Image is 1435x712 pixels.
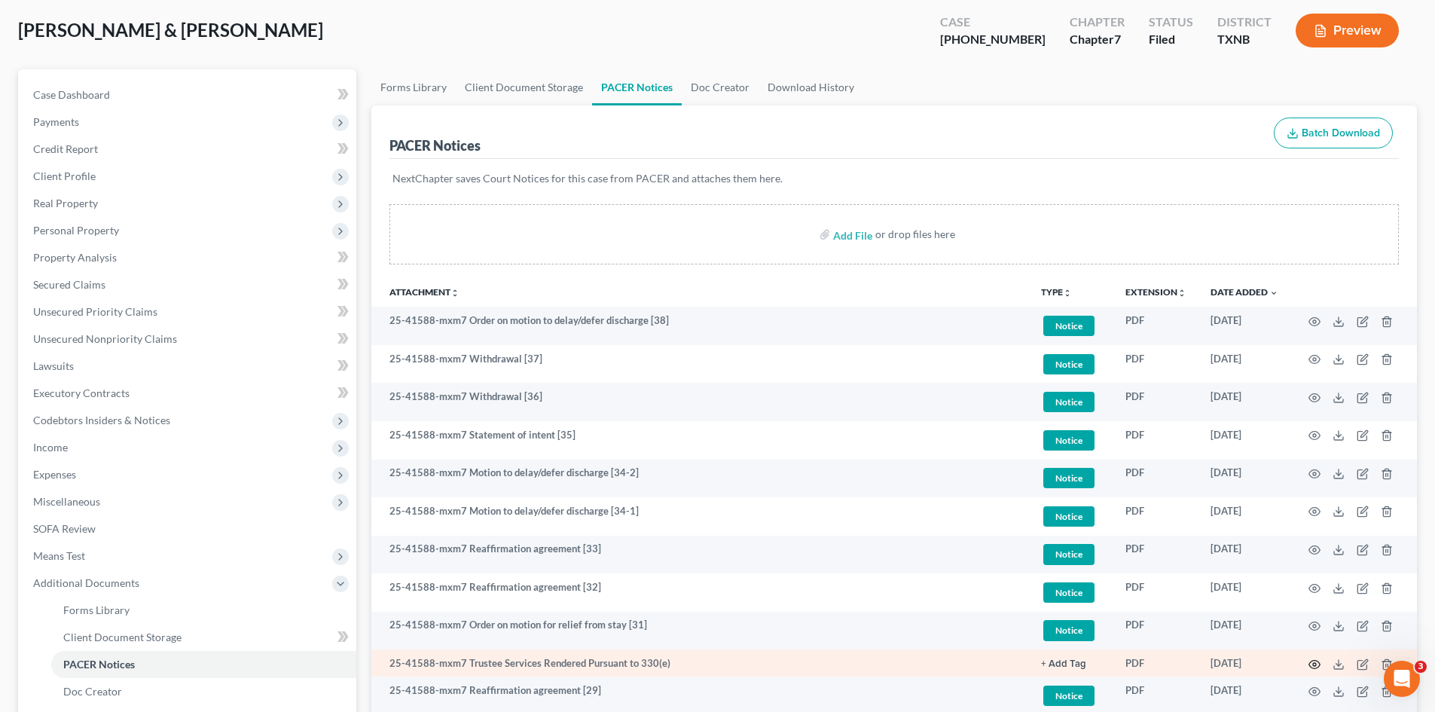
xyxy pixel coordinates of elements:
[371,345,1029,384] td: 25-41588-mxm7 Withdrawal [37]
[1415,661,1427,673] span: 3
[1198,460,1290,498] td: [DATE]
[63,658,135,671] span: PACER Notices
[371,69,456,105] a: Forms Library
[33,88,110,101] span: Case Dashboard
[1041,352,1101,377] a: Notice
[1198,612,1290,650] td: [DATE]
[1041,542,1101,567] a: Notice
[1043,686,1095,706] span: Notice
[33,224,119,237] span: Personal Property
[1041,466,1101,490] a: Notice
[33,441,68,454] span: Income
[1149,31,1193,48] div: Filed
[33,576,139,589] span: Additional Documents
[33,305,157,318] span: Unsecured Priority Claims
[33,468,76,481] span: Expenses
[389,286,460,298] a: Attachmentunfold_more
[1041,683,1101,708] a: Notice
[33,278,105,291] span: Secured Claims
[1070,14,1125,31] div: Chapter
[1198,649,1290,677] td: [DATE]
[1384,661,1420,697] iframe: Intercom live chat
[1063,289,1072,298] i: unfold_more
[1043,582,1095,603] span: Notice
[21,515,356,542] a: SOFA Review
[1125,286,1186,298] a: Extensionunfold_more
[1041,288,1072,298] button: TYPEunfold_more
[450,289,460,298] i: unfold_more
[1198,383,1290,421] td: [DATE]
[33,549,85,562] span: Means Test
[33,387,130,399] span: Executory Contracts
[1269,289,1278,298] i: expand_more
[1043,316,1095,336] span: Notice
[1198,497,1290,536] td: [DATE]
[1274,118,1393,149] button: Batch Download
[371,460,1029,498] td: 25-41588-mxm7 Motion to delay/defer discharge [34-2]
[1114,32,1121,46] span: 7
[371,573,1029,612] td: 25-41588-mxm7 Reaffirmation agreement [32]
[389,136,481,154] div: PACER Notices
[1198,345,1290,384] td: [DATE]
[1043,468,1095,488] span: Notice
[371,536,1029,574] td: 25-41588-mxm7 Reaffirmation agreement [33]
[21,81,356,108] a: Case Dashboard
[33,197,98,209] span: Real Property
[1041,313,1101,338] a: Notice
[1113,383,1198,421] td: PDF
[1043,430,1095,451] span: Notice
[1198,536,1290,574] td: [DATE]
[21,380,356,407] a: Executory Contracts
[875,227,955,242] div: or drop files here
[21,271,356,298] a: Secured Claims
[456,69,592,105] a: Client Document Storage
[1043,620,1095,640] span: Notice
[18,19,323,41] span: [PERSON_NAME] & [PERSON_NAME]
[1113,536,1198,574] td: PDF
[371,649,1029,677] td: 25-41588-mxm7 Trustee Services Rendered Pursuant to 330(e)
[1041,428,1101,453] a: Notice
[1041,656,1101,671] a: + Add Tag
[371,421,1029,460] td: 25-41588-mxm7 Statement of intent [35]
[33,332,177,345] span: Unsecured Nonpriority Claims
[1070,31,1125,48] div: Chapter
[371,383,1029,421] td: 25-41588-mxm7 Withdrawal [36]
[21,136,356,163] a: Credit Report
[51,597,356,624] a: Forms Library
[371,612,1029,650] td: 25-41588-mxm7 Order on motion for relief from stay [31]
[33,359,74,372] span: Lawsuits
[1113,612,1198,650] td: PDF
[21,353,356,380] a: Lawsuits
[1041,580,1101,605] a: Notice
[21,298,356,325] a: Unsecured Priority Claims
[1296,14,1399,47] button: Preview
[940,14,1046,31] div: Case
[33,115,79,128] span: Payments
[33,170,96,182] span: Client Profile
[33,142,98,155] span: Credit Report
[1043,354,1095,374] span: Notice
[1113,345,1198,384] td: PDF
[1113,497,1198,536] td: PDF
[1177,289,1186,298] i: unfold_more
[759,69,863,105] a: Download History
[33,522,96,535] span: SOFA Review
[51,624,356,651] a: Client Document Storage
[51,678,356,705] a: Doc Creator
[1149,14,1193,31] div: Status
[1198,421,1290,460] td: [DATE]
[1217,31,1272,48] div: TXNB
[1043,392,1095,412] span: Notice
[1217,14,1272,31] div: District
[21,244,356,271] a: Property Analysis
[1198,307,1290,345] td: [DATE]
[33,495,100,508] span: Miscellaneous
[371,497,1029,536] td: 25-41588-mxm7 Motion to delay/defer discharge [34-1]
[940,31,1046,48] div: [PHONE_NUMBER]
[392,171,1396,186] p: NextChapter saves Court Notices for this case from PACER and attaches them here.
[51,651,356,678] a: PACER Notices
[1198,573,1290,612] td: [DATE]
[1302,127,1380,139] span: Batch Download
[1113,649,1198,677] td: PDF
[33,414,170,426] span: Codebtors Insiders & Notices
